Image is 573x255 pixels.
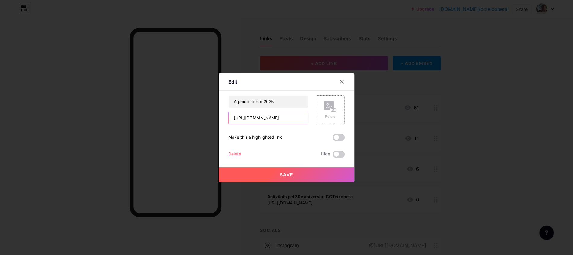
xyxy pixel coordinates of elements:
button: Save [219,167,354,182]
div: Make this a highlighted link [228,134,282,141]
div: Picture [324,114,336,119]
div: Delete [228,151,241,158]
input: URL [229,112,308,124]
input: Title [229,96,308,108]
span: Hide [321,151,330,158]
div: Edit [228,78,237,85]
span: Save [280,172,293,177]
